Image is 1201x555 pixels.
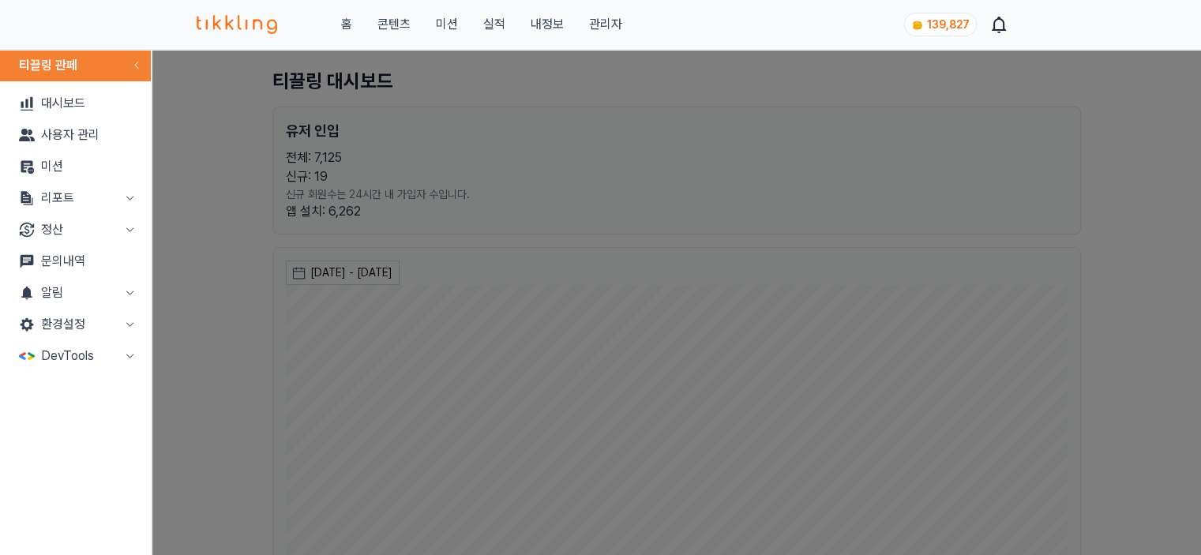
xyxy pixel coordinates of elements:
[482,15,505,34] a: 실적
[377,15,410,34] a: 콘텐츠
[530,15,563,34] a: 내정보
[911,19,924,32] img: coin
[6,309,144,340] button: 환경설정
[6,214,144,246] button: 정산
[904,13,974,36] a: coin 139,827
[6,277,144,309] button: 알림
[6,151,144,182] a: 미션
[6,340,144,372] button: DevTools
[6,182,144,214] button: 리포트
[340,15,351,34] a: 홈
[588,15,621,34] a: 관리자
[927,18,970,31] span: 139,827
[6,119,144,151] a: 사용자 관리
[435,15,457,34] button: 미션
[6,88,144,119] a: 대시보드
[6,246,144,277] a: 문의내역
[197,15,278,34] img: 티끌링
